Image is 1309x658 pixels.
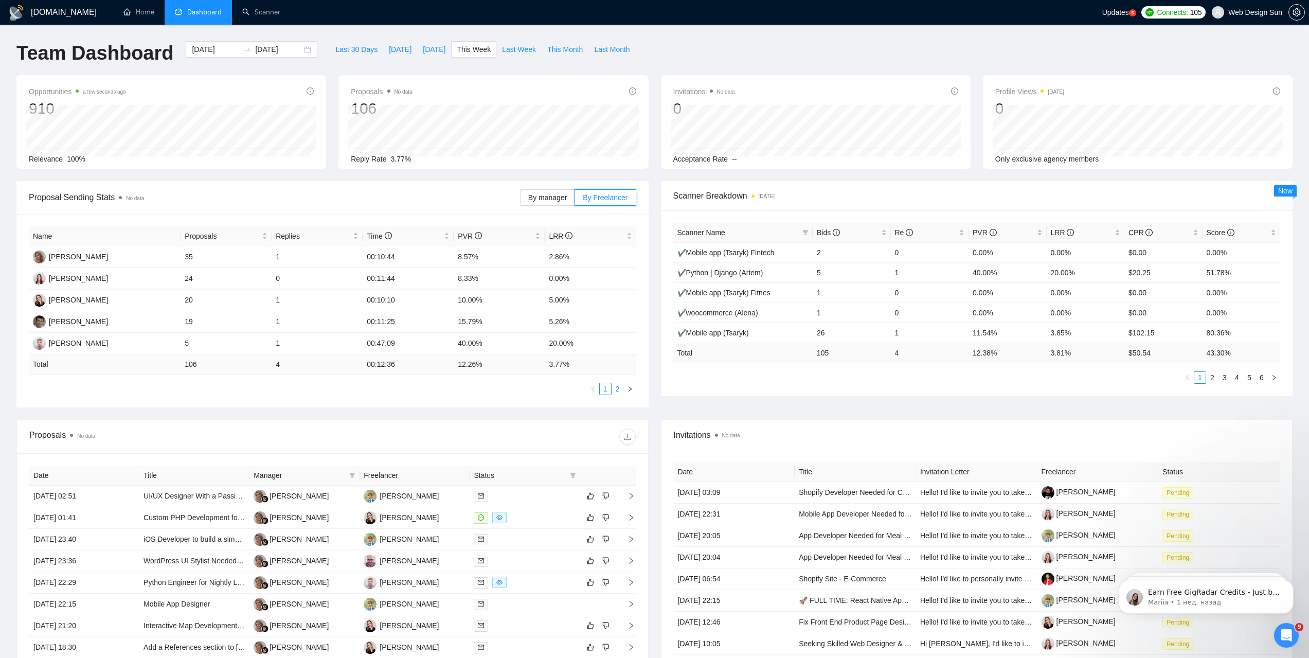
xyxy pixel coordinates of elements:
[600,619,612,632] button: dislike
[272,268,363,290] td: 0
[23,31,40,47] img: Profile image for Mariia
[587,643,594,651] span: like
[677,228,725,237] span: Scanner Name
[478,493,484,499] span: mail
[475,232,482,239] span: info-circle
[995,155,1099,163] span: Only exclusive agency members
[33,339,108,347] a: AS[PERSON_NAME]
[144,600,210,608] a: Mobile App Designer
[254,556,329,564] a: MC[PERSON_NAME]
[254,576,266,589] img: MC
[270,512,329,523] div: [PERSON_NAME]
[351,85,412,98] span: Proposals
[1271,375,1277,381] span: right
[584,619,597,632] button: like
[1042,639,1116,647] a: [PERSON_NAME]
[1145,229,1153,236] span: info-circle
[677,269,763,277] a: ✔Python | Django (Artem)
[799,639,1107,648] a: Seeking Skilled Web Designer & Developer for Roofing Company Website (WordPress/Webflow)
[33,337,46,350] img: AS
[528,193,567,202] span: By manager
[144,557,408,565] a: WordPress UI Stylist Needed to Polish Bricks Builder Site (Final Design Pass Only)
[380,620,439,631] div: [PERSON_NAME]
[144,513,320,522] a: Custom PHP Development for Personality Quiz Scoring
[123,8,154,16] a: homeHome
[673,99,735,118] div: 0
[496,41,542,58] button: Last Week
[254,491,329,500] a: MC[PERSON_NAME]
[380,598,439,610] div: [PERSON_NAME]
[1042,551,1054,564] img: c1rlM94zDiz4umbxy82VIoyh5gfdYSfjqZlQ5k6nxFCVSoeVjJM9O3ib3Vp8ivm6kD
[1042,574,1116,582] a: [PERSON_NAME]
[364,533,376,546] img: IT
[330,41,383,58] button: Last 30 Days
[602,643,609,651] span: dislike
[1042,553,1116,561] a: [PERSON_NAME]
[1268,371,1280,384] button: right
[1190,7,1202,18] span: 105
[1067,229,1074,236] span: info-circle
[602,492,609,500] span: dislike
[33,272,46,285] img: JP
[1203,242,1281,262] td: 0.00%
[181,268,272,290] td: 24
[478,558,484,564] span: mail
[380,642,439,653] div: [PERSON_NAME]
[478,601,484,607] span: mail
[261,603,268,611] img: gigradar-bm.png
[261,517,268,524] img: gigradar-bm.png
[254,643,329,651] a: MC[PERSON_NAME]
[1145,8,1154,16] img: upwork-logo.png
[254,513,329,521] a: MC[PERSON_NAME]
[347,468,357,483] span: filter
[600,576,612,589] button: dislike
[800,225,811,240] span: filter
[1256,371,1268,384] li: 6
[364,513,439,521] a: AL[PERSON_NAME]
[364,641,376,654] img: AL
[1231,372,1243,383] a: 4
[602,621,609,630] span: dislike
[458,232,482,240] span: PVR
[1194,371,1206,384] li: 1
[144,578,327,586] a: Python Engineer for Nightly Lead-Gen MVP Development
[33,294,46,307] img: AL
[126,195,144,201] span: No data
[1244,372,1255,383] a: 5
[1162,488,1197,496] a: Pending
[568,468,578,483] span: filter
[1214,9,1222,16] span: user
[175,8,182,15] span: dashboard
[49,273,108,284] div: [PERSON_NAME]
[364,556,439,564] a: SS[PERSON_NAME]
[799,510,1001,518] a: Mobile App Developer Needed for AI & 3D Animation News App
[270,555,329,566] div: [PERSON_NAME]
[969,242,1047,262] td: 0.00%
[817,228,840,237] span: Bids
[380,577,439,588] div: [PERSON_NAME]
[677,248,775,257] a: ✔Mobile app (Tsaryk) Fintech
[29,226,181,246] th: Name
[270,620,329,631] div: [PERSON_NAME]
[717,89,735,95] span: No data
[600,490,612,502] button: dislike
[1042,596,1116,604] a: [PERSON_NAME]
[261,539,268,546] img: gigradar-bm.png
[29,99,126,118] div: 910
[990,229,997,236] span: info-circle
[549,232,572,240] span: LRR
[1103,558,1309,630] iframe: Intercom notifications сообщение
[364,491,439,500] a: IT[PERSON_NAME]
[1231,371,1243,384] li: 4
[261,560,268,567] img: gigradar-bm.png
[588,41,635,58] button: Last Month
[45,40,177,49] p: Message from Mariia, sent 1 нед. назад
[478,623,484,629] span: mail
[813,242,891,262] td: 2
[1288,4,1305,21] button: setting
[272,226,363,246] th: Replies
[335,44,378,55] span: Last 30 Days
[583,193,627,202] span: By Freelancer
[799,618,1018,626] a: Fix Front End Product Page Design on WordPress + WooCommerce
[451,41,496,58] button: This Week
